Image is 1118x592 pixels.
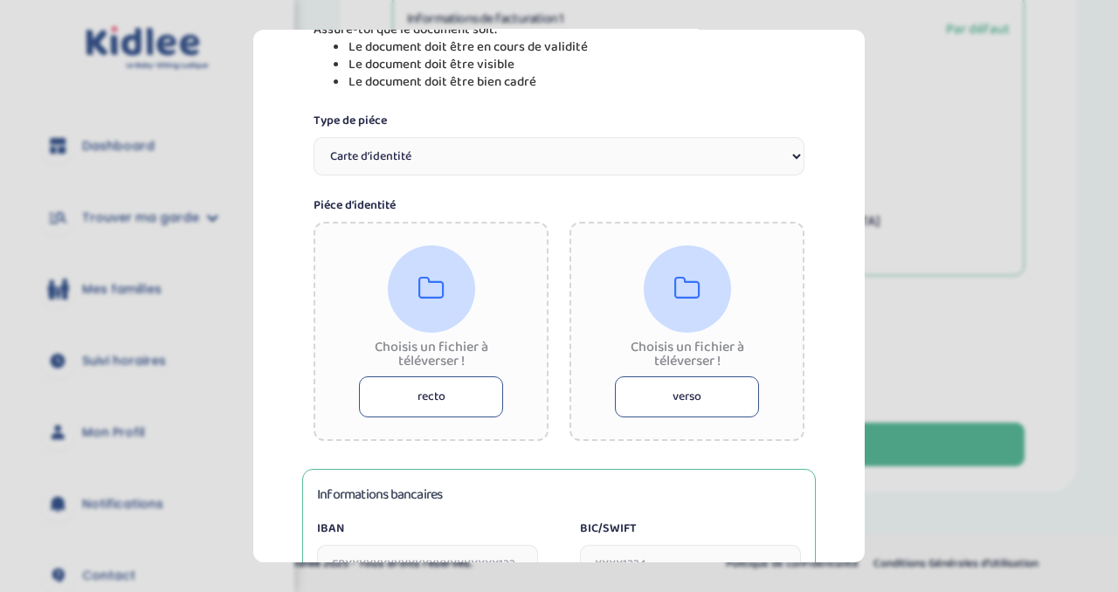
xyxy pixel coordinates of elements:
[314,196,804,215] label: Piéce d’identité
[580,520,801,538] label: BIC/SWIFT
[317,545,538,583] input: FRXXXXXXXXXXXXXXXXXXXXXX123
[615,376,759,417] button: verso
[349,73,804,91] li: Le document doit être bien cadré
[615,341,759,368] div: Choisis un fichier à téléverser !
[349,56,804,73] li: Le document doit être visible
[317,484,442,506] h3: Informations bancaires
[317,520,538,538] label: IBAN
[359,376,503,417] button: recto
[314,112,804,130] label: Type de piéce
[580,545,801,583] input: XXXX1234
[359,341,503,368] div: Choisis un fichier à téléverser !
[314,21,804,38] p: Assure-toi que le document soit:
[349,38,804,56] li: Le document doit être en cours de validité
